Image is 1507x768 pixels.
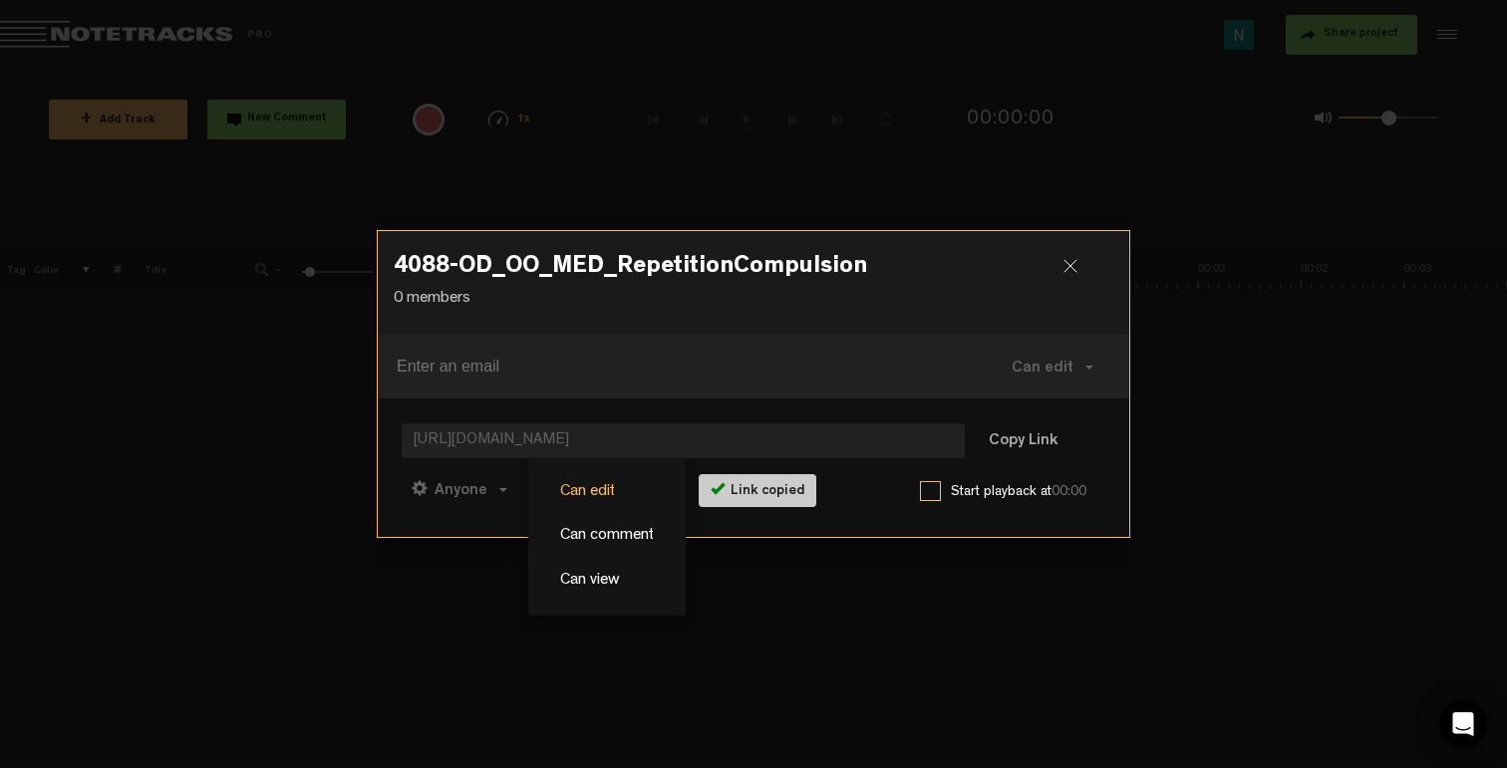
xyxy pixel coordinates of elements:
[951,482,1105,502] label: Start playback at
[540,522,674,551] a: Can comment
[1439,700,1487,748] div: Open Intercom Messenger
[540,478,674,507] a: Can edit
[394,255,1113,287] h3: 4088-OD_OO_MED_RepetitionCompulsion
[699,474,816,507] div: Link copied
[402,423,965,458] span: [URL][DOMAIN_NAME]
[397,351,962,383] input: Enter an email
[402,465,517,513] button: Anyone
[992,343,1113,390] button: Can edit
[394,288,1113,311] p: 0 members
[435,483,487,499] span: Anyone
[1012,361,1073,377] span: Can edit
[540,567,674,596] a: Can view
[521,465,663,513] button: Can comment
[1052,485,1086,499] span: 00:00
[969,422,1077,462] button: Copy Link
